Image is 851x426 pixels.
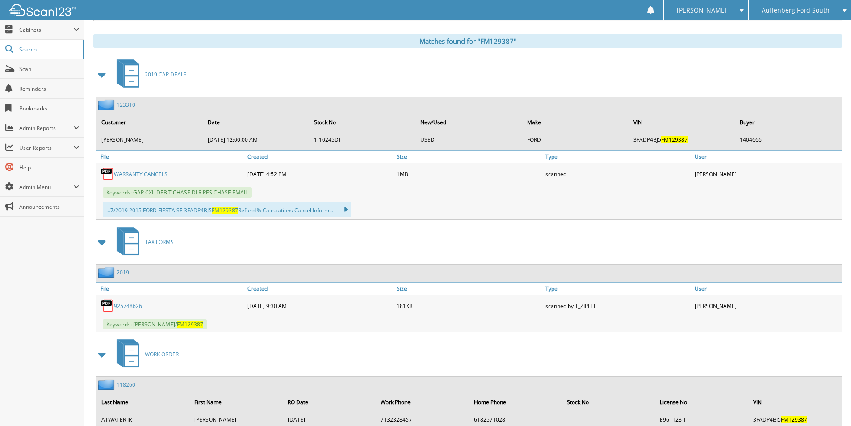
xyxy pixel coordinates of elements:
[245,165,394,183] div: [DATE] 4:52 PM
[19,164,80,171] span: Help
[394,297,544,315] div: 181KB
[117,269,129,276] a: 2019
[562,393,654,411] th: Stock No
[629,113,734,131] th: VIN
[114,170,168,178] a: WARRANTY CANCELS
[781,416,807,423] span: FM129387
[19,144,73,152] span: User Reports
[376,393,468,411] th: Work Phone
[543,297,692,315] div: scanned by T_ZIPFEL
[190,393,282,411] th: First Name
[145,350,179,358] span: WORK ORDER
[655,393,747,411] th: License No
[19,85,80,93] span: Reminders
[111,224,174,260] a: TAX FORMS
[394,151,544,163] a: Size
[98,99,117,110] img: folder2.png
[98,379,117,390] img: folder2.png
[806,383,851,426] iframe: Chat Widget
[103,187,252,198] span: Keywords: GAP CXL-DEBIT CHASE DLR RES CHASE EMAIL
[203,113,309,131] th: Date
[111,57,187,92] a: 2019 CAR DEALS
[19,203,80,211] span: Announcements
[19,65,80,73] span: Scan
[310,132,415,147] td: 1-10245DI
[212,207,238,214] span: FM129387
[117,381,135,388] a: 118260
[762,8,830,13] span: Auffenberg Ford South
[19,105,80,112] span: Bookmarks
[245,151,394,163] a: Created
[19,46,78,53] span: Search
[523,113,628,131] th: Make
[111,337,179,372] a: WORK ORDER
[543,165,692,183] div: scanned
[101,299,114,312] img: PDF.png
[203,132,309,147] td: [DATE] 12:00:00 AM
[523,132,628,147] td: FORD
[245,297,394,315] div: [DATE] 9:30 AM
[394,283,544,295] a: Size
[103,319,207,329] span: Keywords: [PERSON_NAME]/
[96,283,245,295] a: File
[692,165,842,183] div: [PERSON_NAME]
[677,8,727,13] span: [PERSON_NAME]
[97,393,189,411] th: Last Name
[283,393,375,411] th: RO Date
[103,202,351,217] div: ...7/2019 2015 FORD FIESTA SE 3FADP4BJ5 Refund % Calculations Cancel Inform...
[117,101,135,109] a: 123310
[245,283,394,295] a: Created
[692,283,842,295] a: User
[310,113,415,131] th: Stock No
[735,113,841,131] th: Buyer
[96,151,245,163] a: File
[145,71,187,78] span: 2019 CAR DEALS
[416,132,521,147] td: USED
[98,267,117,278] img: folder2.png
[93,34,842,48] div: Matches found for "FM129387"
[692,297,842,315] div: [PERSON_NAME]
[9,4,76,16] img: scan123-logo-white.svg
[629,132,734,147] td: 3FADP4BJ5
[735,132,841,147] td: 1404666
[416,113,521,131] th: New/Used
[749,393,841,411] th: VIN
[19,26,73,34] span: Cabinets
[101,167,114,181] img: PDF.png
[470,393,562,411] th: Home Phone
[394,165,544,183] div: 1MB
[114,302,142,310] a: 925748626
[543,283,692,295] a: Type
[19,124,73,132] span: Admin Reports
[543,151,692,163] a: Type
[177,321,203,328] span: FM129387
[19,183,73,191] span: Admin Menu
[97,113,202,131] th: Customer
[97,132,202,147] td: [PERSON_NAME]
[145,238,174,246] span: TAX FORMS
[661,136,688,143] span: FM129387
[692,151,842,163] a: User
